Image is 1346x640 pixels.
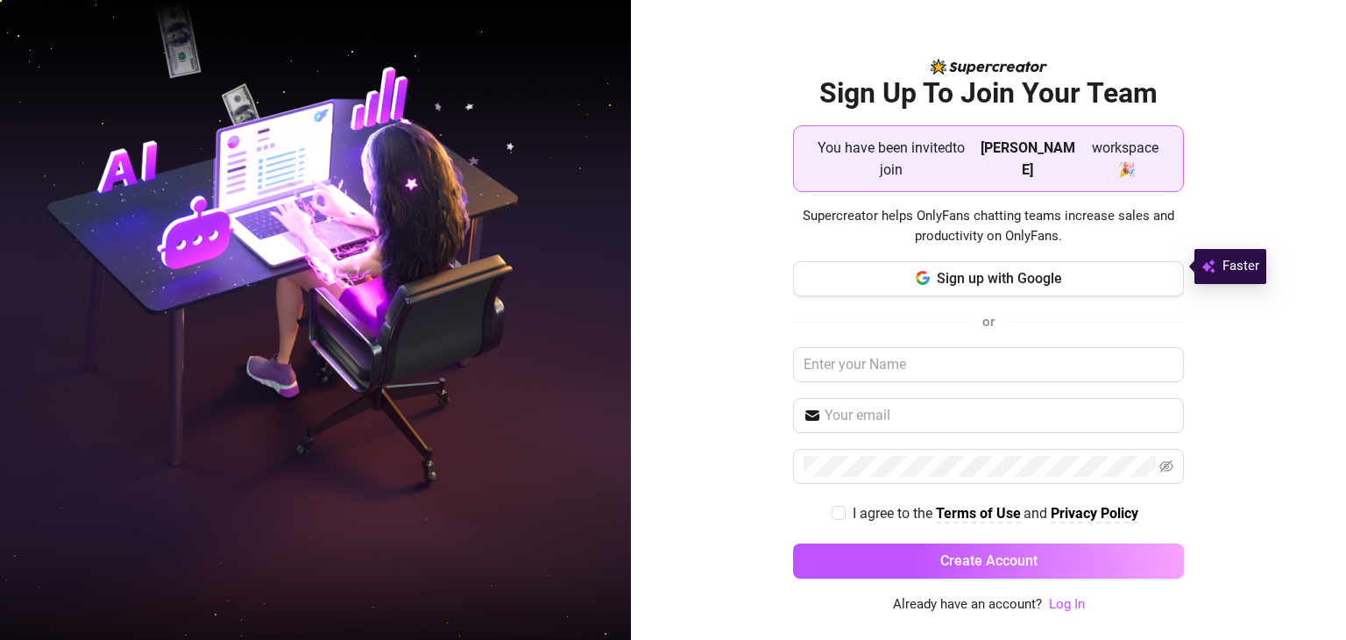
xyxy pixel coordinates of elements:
[793,75,1184,111] h2: Sign Up To Join Your Team
[937,270,1062,287] span: Sign up with Google
[1082,137,1169,181] span: workspace 🎉
[1051,505,1138,523] a: Privacy Policy
[793,261,1184,296] button: Sign up with Google
[1051,505,1138,522] strong: Privacy Policy
[853,505,936,522] span: I agree to the
[982,314,995,330] span: or
[936,505,1021,522] strong: Terms of Use
[893,594,1042,615] span: Already have an account?
[808,137,974,181] span: You have been invited to join
[825,405,1173,426] input: Your email
[1049,594,1085,615] a: Log In
[1049,596,1085,612] a: Log In
[1159,459,1173,473] span: eye-invisible
[1222,256,1259,277] span: Faster
[1024,505,1051,522] span: and
[940,552,1038,569] span: Create Account
[1201,256,1215,277] img: svg%3e
[793,544,1184,579] button: Create Account
[936,505,1021,523] a: Terms of Use
[793,347,1184,382] input: Enter your Name
[793,206,1184,247] span: Supercreator helps OnlyFans chatting teams increase sales and productivity on OnlyFans.
[931,59,1047,75] img: logo-BBDzfeDw.svg
[981,139,1075,178] strong: [PERSON_NAME]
